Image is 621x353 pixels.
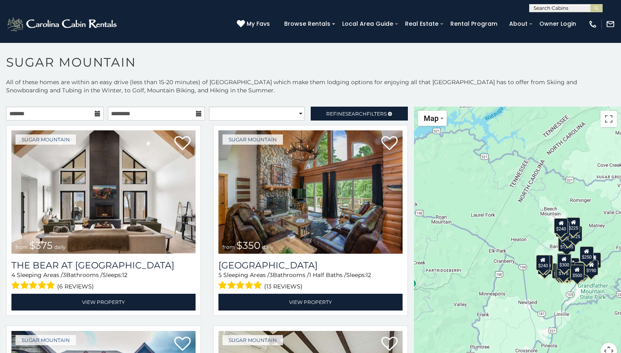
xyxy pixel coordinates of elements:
[570,265,584,280] div: $500
[311,107,408,121] a: RefineSearchFilters
[555,221,569,237] div: $170
[218,271,403,292] div: Sleeping Areas / Bathrooms / Sleeps:
[16,335,76,345] a: Sugar Mountain
[218,260,403,271] a: [GEOGRAPHIC_DATA]
[218,130,403,254] img: Grouse Moor Lodge
[574,262,588,278] div: $195
[11,260,196,271] h3: The Bear At Sugar Mountain
[223,244,235,250] span: from
[11,130,196,254] a: The Bear At Sugar Mountain from $375 daily
[269,271,273,279] span: 3
[557,254,571,270] div: $300
[535,18,580,30] a: Owner Login
[539,256,553,271] div: $225
[558,236,575,252] div: $1,095
[11,294,196,311] a: View Property
[247,20,270,28] span: My Favs
[338,18,397,30] a: Local Area Guide
[280,18,334,30] a: Browse Rentals
[223,335,283,345] a: Sugar Mountain
[587,252,601,268] div: $155
[218,130,403,254] a: Grouse Moor Lodge from $350 daily
[381,336,398,353] a: Add to favorites
[11,130,196,254] img: The Bear At Sugar Mountain
[345,111,367,117] span: Search
[174,135,191,152] a: Add to favorites
[237,20,272,29] a: My Favs
[601,111,617,127] button: Toggle fullscreen view
[264,281,303,292] span: (13 reviews)
[262,244,274,250] span: daily
[223,134,283,145] a: Sugar Mountain
[122,271,127,279] span: 12
[11,271,15,279] span: 4
[424,114,438,123] span: Map
[584,260,598,275] div: $190
[505,18,532,30] a: About
[568,226,582,241] div: $125
[536,255,550,270] div: $240
[57,281,94,292] span: (6 reviews)
[236,239,260,251] span: $350
[54,244,66,250] span: daily
[554,218,568,234] div: $240
[556,263,570,278] div: $175
[606,20,615,29] img: mail-regular-white.png
[557,253,571,269] div: $265
[401,18,443,30] a: Real Estate
[309,271,346,279] span: 1 Half Baths /
[566,217,580,233] div: $225
[16,244,28,250] span: from
[218,271,222,279] span: 5
[174,336,191,353] a: Add to favorites
[11,260,196,271] a: The Bear At [GEOGRAPHIC_DATA]
[381,135,398,152] a: Add to favorites
[11,271,196,292] div: Sleeping Areas / Bathrooms / Sleeps:
[555,264,569,279] div: $155
[579,246,593,262] div: $250
[63,271,66,279] span: 3
[326,111,387,117] span: Refine Filters
[29,239,53,251] span: $375
[366,271,371,279] span: 12
[556,253,570,269] div: $190
[16,134,76,145] a: Sugar Mountain
[6,16,119,32] img: White-1-2.png
[218,294,403,311] a: View Property
[446,18,501,30] a: Rental Program
[418,111,447,126] button: Change map style
[539,255,552,270] div: $210
[565,258,579,273] div: $200
[588,20,597,29] img: phone-regular-white.png
[218,260,403,271] h3: Grouse Moor Lodge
